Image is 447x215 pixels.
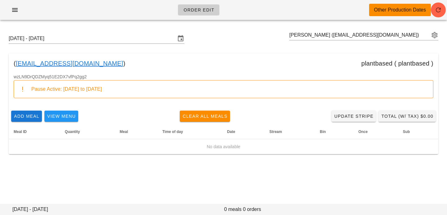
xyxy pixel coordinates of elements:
span: Order Edit [183,7,214,12]
th: Once: Not sorted. Activate to sort ascending. [353,124,398,139]
button: appended action [431,31,438,39]
span: Date [227,130,235,134]
th: Sub: Not sorted. Activate to sort ascending. [398,124,438,139]
div: Pause Active: [DATE] to [DATE] [31,86,428,93]
input: Search by email or name [289,30,430,40]
th: Date: Not sorted. Activate to sort ascending. [222,124,264,139]
div: ( ) plantbased ( plantbased ) [9,53,438,73]
button: Add Meal [11,111,42,122]
span: Bin [320,130,326,134]
span: Stream [269,130,282,134]
span: Clear All Meals [182,114,228,119]
th: Quantity: Not sorted. Activate to sort ascending. [60,124,115,139]
td: No data available [9,139,438,154]
span: Update Stripe [334,114,374,119]
button: Total (w/ Tax) $0.00 [378,111,436,122]
th: Meal ID: Not sorted. Activate to sort ascending. [9,124,60,139]
span: View Menu [47,114,76,119]
span: Time of day [162,130,183,134]
button: Clear All Meals [180,111,230,122]
th: Time of day: Not sorted. Activate to sort ascending. [157,124,222,139]
div: Other Production Dates [374,6,426,14]
th: Bin: Not sorted. Activate to sort ascending. [315,124,353,139]
a: [EMAIL_ADDRESS][DOMAIN_NAME] [16,58,123,68]
button: View Menu [44,111,78,122]
th: Meal: Not sorted. Activate to sort ascending. [115,124,157,139]
th: Stream: Not sorted. Activate to sort ascending. [264,124,315,139]
a: Update Stripe [332,111,376,122]
span: Total (w/ Tax) $0.00 [381,114,433,119]
span: Add Meal [14,114,39,119]
a: Order Edit [178,4,219,16]
span: Quantity [65,130,80,134]
span: Once [358,130,368,134]
span: Sub [403,130,410,134]
span: Meal ID [14,130,27,134]
div: wzLN9DrQDZMyq51E2DX7vfPq2gg2 [9,73,438,108]
span: Meal [120,130,128,134]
